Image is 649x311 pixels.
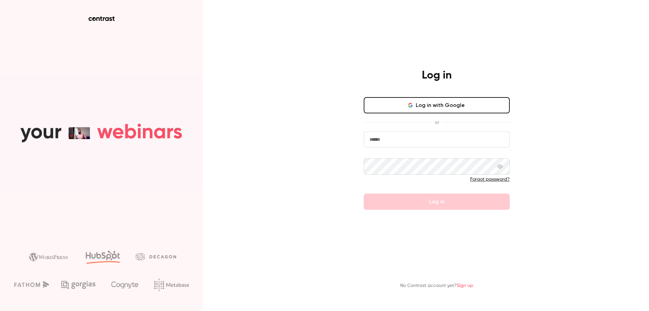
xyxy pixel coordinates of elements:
[400,282,473,289] p: No Contrast account yet?
[457,283,473,288] a: Sign up
[364,97,510,113] button: Log in with Google
[470,177,510,182] a: Forgot password?
[431,119,442,126] span: or
[136,253,176,260] img: decagon
[422,69,452,82] h4: Log in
